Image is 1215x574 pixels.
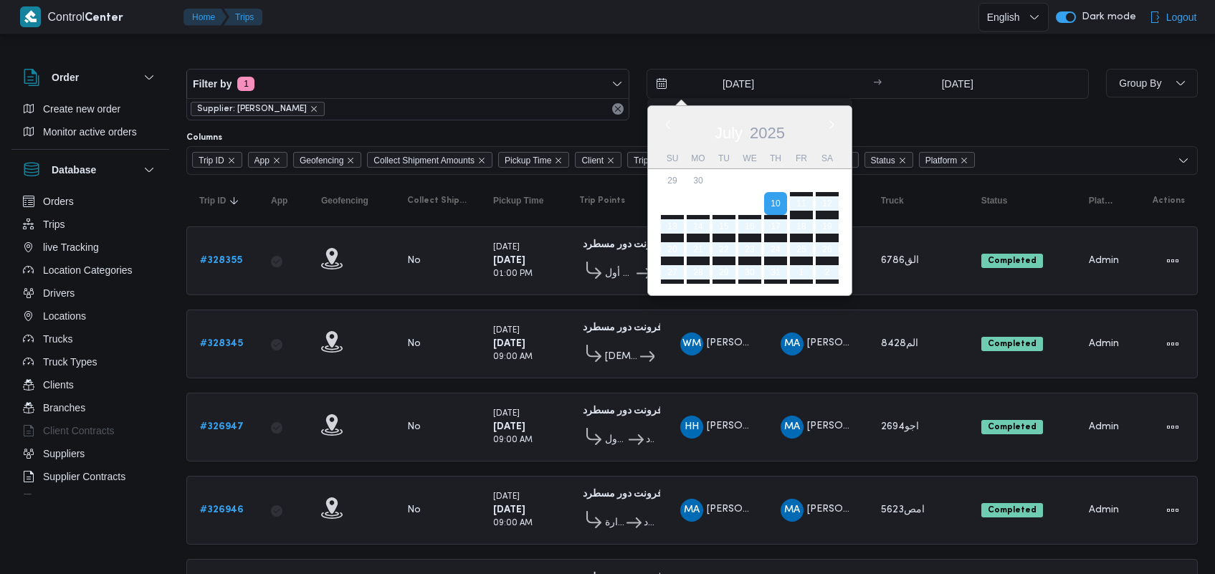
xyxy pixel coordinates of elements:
[493,436,533,444] small: 09:00 AM
[816,169,839,192] div: day-5
[43,491,79,508] span: Devices
[1119,77,1161,89] span: Group By
[881,505,925,515] span: امص5623
[17,120,163,143] button: Monitor active orders
[687,215,710,238] div: day-14
[248,152,287,168] span: App
[1161,499,1184,522] button: Actions
[407,338,421,350] div: No
[493,520,533,527] small: 09:00 AM
[186,132,222,143] label: Columns
[493,410,520,418] small: [DATE]
[197,102,307,115] span: Supplier: [PERSON_NAME]
[17,259,163,282] button: Location Categories
[680,333,703,355] div: Wlaid Muhammad Hamad Ahmad
[373,153,475,168] span: Collect Shipment Amounts
[661,192,684,215] div: day-6
[498,152,569,168] span: Pickup Time
[43,445,85,462] span: Suppliers
[493,493,520,501] small: [DATE]
[43,399,85,416] span: Branches
[17,396,163,419] button: Branches
[738,148,761,168] div: We
[781,499,804,522] div: Maido Ahmad Muhammad Mosai
[583,240,662,249] b: فرونت دور مسطرد
[738,192,761,215] div: day-9
[191,102,325,116] span: Supplier: ميدو احمد محمد موسي
[1089,256,1119,265] span: Admin
[43,123,137,140] span: Monitor active orders
[881,256,919,265] span: الق6786
[17,97,163,120] button: Create new order
[315,189,387,212] button: Geofencing
[875,189,961,212] button: Truck
[713,261,735,284] div: day-29
[583,406,662,416] b: فرونت دور مسطرد
[265,189,301,212] button: App
[229,195,240,206] svg: Sorted in descending order
[487,189,559,212] button: Pickup Time
[764,261,787,284] div: day-31
[17,442,163,465] button: Suppliers
[224,9,262,26] button: Trips
[43,262,133,279] span: Location Categories
[1089,195,1113,206] span: Platform
[981,503,1043,517] span: Completed
[881,339,918,348] span: الم8428
[43,422,115,439] span: Client Contracts
[784,499,800,522] span: MA
[493,505,525,515] b: [DATE]
[43,353,97,370] span: Truck Types
[988,340,1037,348] b: Completed
[17,327,163,350] button: Trucks
[43,284,75,302] span: Drivers
[981,195,1008,206] span: Status
[583,323,662,333] b: فرونت دور مسطرد
[781,416,804,439] div: Maido Ahmad Muhammad Mosai
[407,195,467,206] span: Collect Shipment Amounts
[581,153,604,168] span: Client
[981,337,1043,351] span: Completed
[605,265,634,282] span: قسم أول [GEOGRAPHIC_DATA]
[407,421,421,434] div: No
[826,119,837,130] button: Next month
[17,282,163,305] button: Drivers
[807,421,889,431] span: [PERSON_NAME]
[1166,9,1197,26] span: Logout
[662,119,674,130] button: Previous Month
[925,153,958,168] span: Platform
[85,13,123,24] b: Center
[981,420,1043,434] span: Completed
[807,338,889,348] span: [PERSON_NAME]
[300,153,343,168] span: Geofencing
[687,169,710,192] div: day-30
[11,190,169,500] div: Database
[764,148,787,168] div: Th
[200,256,242,265] b: # 328355
[687,261,710,284] div: day-28
[43,376,74,393] span: Clients
[193,75,232,92] span: Filter by
[659,169,840,284] div: month-2025-07
[11,97,169,149] div: Order
[1076,11,1136,23] span: Dark mode
[886,70,1029,98] input: Press the down key to open a popover containing a calendar.
[477,156,486,165] button: Remove Collect Shipment Amounts from selection in this group
[988,423,1037,431] b: Completed
[680,499,703,522] div: Maido Ahmad Muhammad Mosai
[646,431,654,449] span: فرونت دور مسطرد
[407,504,421,517] div: No
[199,153,224,168] span: Trip ID
[605,515,624,532] span: رابت مصر إدارة
[713,215,735,238] div: day-15
[609,100,626,118] button: Remove
[43,330,72,348] span: Trucks
[873,79,882,89] div: →
[764,192,787,215] div: day-10
[682,333,701,355] span: WM
[1083,189,1119,212] button: Platform
[367,152,492,168] span: Collect Shipment Amounts
[627,152,692,168] span: Trip Points
[272,156,281,165] button: Remove App from selection in this group
[714,124,742,142] span: July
